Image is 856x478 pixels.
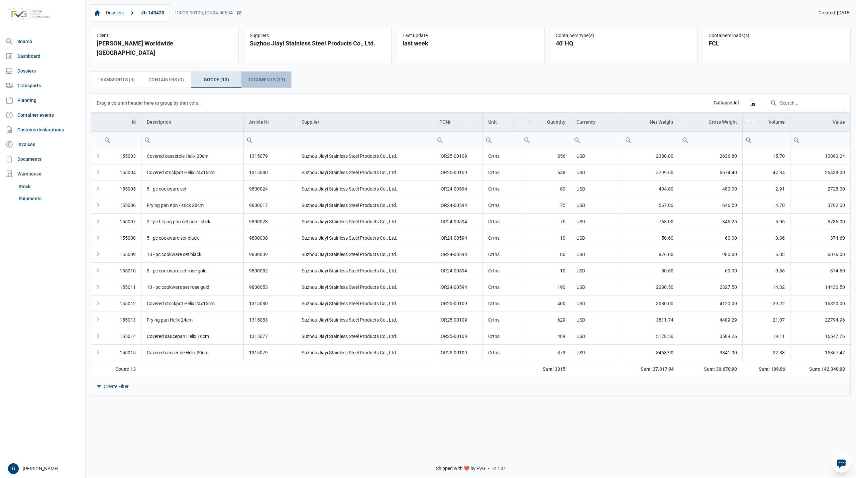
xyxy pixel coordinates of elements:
td: USD [571,344,622,361]
td: USD [571,164,622,181]
div: Id [132,119,136,125]
td: Expand [91,164,101,181]
div: Suppliers [250,33,386,39]
td: 155011 [101,279,141,295]
span: Containers (3) [148,76,184,84]
input: Filter cell [101,132,141,148]
td: 3841.90 [679,344,742,361]
div: Search box [101,132,113,148]
td: 155010 [101,262,141,279]
td: Suzhou Jiayi Stainless Steel Products Co., Ltd. [296,164,434,181]
div: Search box [571,132,583,148]
td: 26438.00 [790,164,850,181]
input: Filter cell [521,132,570,148]
td: USD [571,230,622,246]
input: Filter cell [790,132,850,148]
td: 80 [521,181,571,197]
td: 2327.50 [679,279,742,295]
td: 2728.00 [790,181,850,197]
td: Suzhou Jiayi Stainless Steel Products Co., Ltd. [296,328,434,344]
div: Quantity Sum: 3315 [526,366,565,372]
td: Covered stockpot Helix 24x15cm [141,164,243,181]
td: Frying pan non - stick 28cm [141,197,243,213]
div: Gross Weight Sum: 30.670,90 [684,366,737,372]
div: Volume [768,119,785,125]
div: Search box [679,132,691,148]
td: IOR25-00109 [434,328,483,344]
span: v1.1.34 [492,466,506,471]
div: FCL [709,39,845,48]
td: 75 [521,213,571,230]
span: Show filter options for column 'Gross Weight' [684,119,689,124]
td: 0.36 [742,262,790,279]
td: Covered casserole Helix 20cm [141,344,243,361]
div: Collapse All [714,100,739,106]
td: Column Supplier [296,113,434,132]
input: Filter cell [434,132,483,148]
div: Containers type(s) [556,33,692,39]
td: Covered saucepan Helix 16cm [141,328,243,344]
td: 155003 [101,148,141,164]
div: 40' HQ [556,39,692,48]
td: 3580.00 [622,295,679,312]
td: 3468.90 [622,344,679,361]
a: Dossiers [3,64,83,78]
td: Column Article Nr [243,113,296,132]
span: Shipped with ❤️ by FVG [436,466,486,472]
td: IOR25-00109 [434,295,483,312]
input: Filter cell [296,132,433,148]
td: Crtns [483,262,521,279]
a: Stock [16,181,83,193]
td: USD [571,148,622,164]
td: IOR24-00594 [434,197,483,213]
td: 768.00 [622,213,679,230]
td: 1315079 [243,344,296,361]
td: 60.00 [679,230,742,246]
td: Column Description [141,113,243,132]
td: Column Net Weight [622,113,679,132]
td: 4120.00 [679,295,742,312]
div: Search box [622,132,634,148]
td: 9800053 [243,279,296,295]
div: Suzhou Jiayi Stainless Steel Products Co., Ltd. [250,39,386,48]
td: Filter cell [521,131,571,148]
td: Expand [91,312,101,328]
div: Article Nr [249,119,269,125]
div: Data grid toolbar [97,94,845,112]
td: 9800024 [243,181,296,197]
span: Show filter options for column 'Id' [107,119,112,124]
div: PONr [439,119,451,125]
td: Filter cell [101,131,141,148]
td: Crtns [483,344,521,361]
td: 2.91 [742,181,790,197]
td: 14430.50 [790,279,850,295]
td: Suzhou Jiayi Stainless Steel Products Co., Ltd. [296,279,434,295]
td: IOR24-00594 [434,279,483,295]
td: Crtns [483,230,521,246]
span: Show filter options for column 'Volume' [748,119,753,124]
td: USD [571,181,622,197]
td: 155015 [101,344,141,361]
td: Expand [91,262,101,279]
div: Search box [790,132,802,148]
td: USD [571,312,622,328]
div: Search box [434,132,446,148]
td: 190 [521,279,571,295]
td: USD [571,295,622,312]
td: Column Unit [483,113,521,132]
td: USD [571,279,622,295]
td: 155006 [101,197,141,213]
div: Search box [141,132,153,148]
td: 155008 [101,230,141,246]
td: Column Value [790,113,850,132]
span: Show filter options for column 'PONr' [472,119,477,124]
td: 22.88 [742,344,790,361]
td: IOR24-00594 [434,246,483,262]
td: USD [571,213,622,230]
div: Net Weight Sum: 27.017,04 [627,366,674,372]
td: 4.70 [742,197,790,213]
td: Filter cell [483,131,521,148]
td: 75 [521,197,571,213]
td: 5799.60 [622,164,679,181]
td: USD [571,262,622,279]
